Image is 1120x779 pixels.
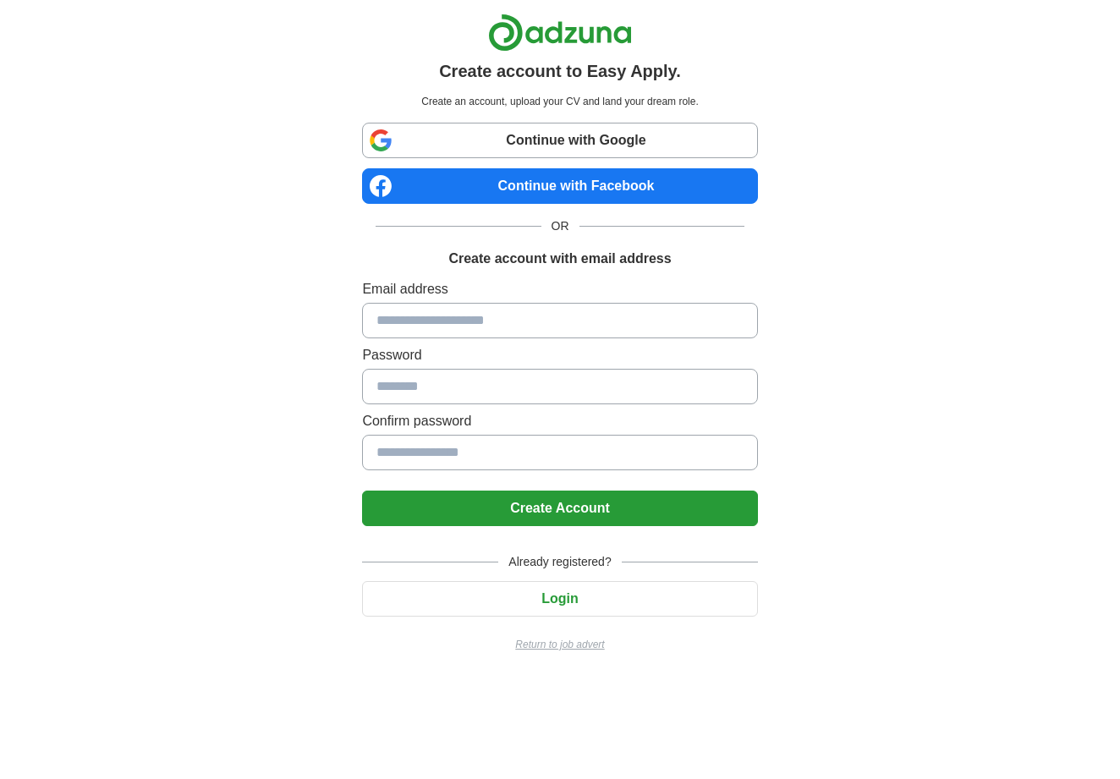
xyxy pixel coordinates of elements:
[498,553,621,571] span: Already registered?
[362,411,757,431] label: Confirm password
[362,637,757,652] a: Return to job advert
[362,123,757,158] a: Continue with Google
[488,14,632,52] img: Adzuna logo
[365,94,754,109] p: Create an account, upload your CV and land your dream role.
[362,581,757,617] button: Login
[362,279,757,299] label: Email address
[448,249,671,269] h1: Create account with email address
[362,168,757,204] a: Continue with Facebook
[362,345,757,365] label: Password
[362,491,757,526] button: Create Account
[362,591,757,606] a: Login
[439,58,681,84] h1: Create account to Easy Apply.
[541,217,579,235] span: OR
